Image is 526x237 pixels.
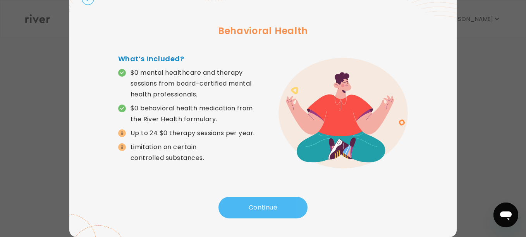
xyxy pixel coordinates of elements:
[218,197,308,218] button: Continue
[131,67,263,100] p: $0 mental healthcare and therapy sessions from board-certified mental health professionals.
[131,142,263,163] p: Limitation on certain controlled substances.
[131,128,255,139] p: Up to 24 $0 therapy sessions per year.
[131,103,263,125] p: $0 behavioral health medication from the River Health formulary.
[82,24,444,38] h3: Behavioral Health
[118,53,263,64] h4: What’s Included?
[278,58,408,168] img: error graphic
[493,203,518,227] iframe: Button to launch messaging window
